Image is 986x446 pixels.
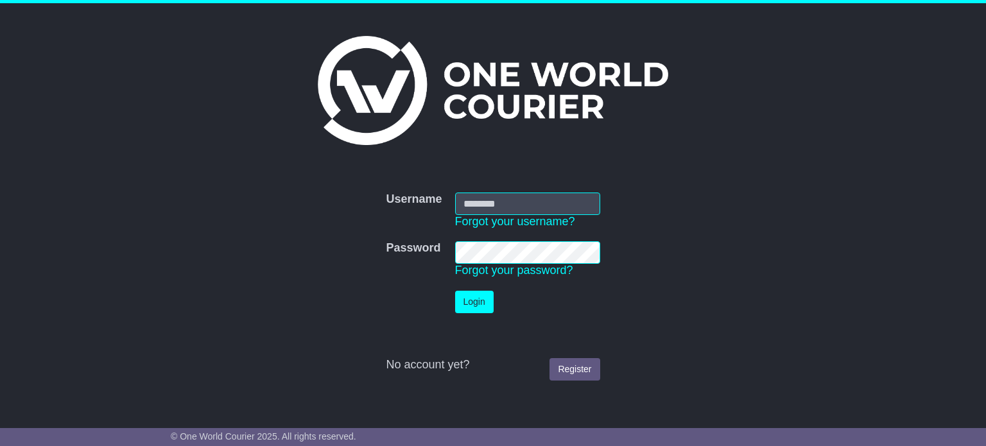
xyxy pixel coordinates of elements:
[455,264,573,277] a: Forgot your password?
[549,358,600,381] a: Register
[318,36,668,145] img: One World
[386,241,440,255] label: Password
[386,193,442,207] label: Username
[455,215,575,228] a: Forgot your username?
[386,358,600,372] div: No account yet?
[171,431,356,442] span: © One World Courier 2025. All rights reserved.
[455,291,494,313] button: Login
